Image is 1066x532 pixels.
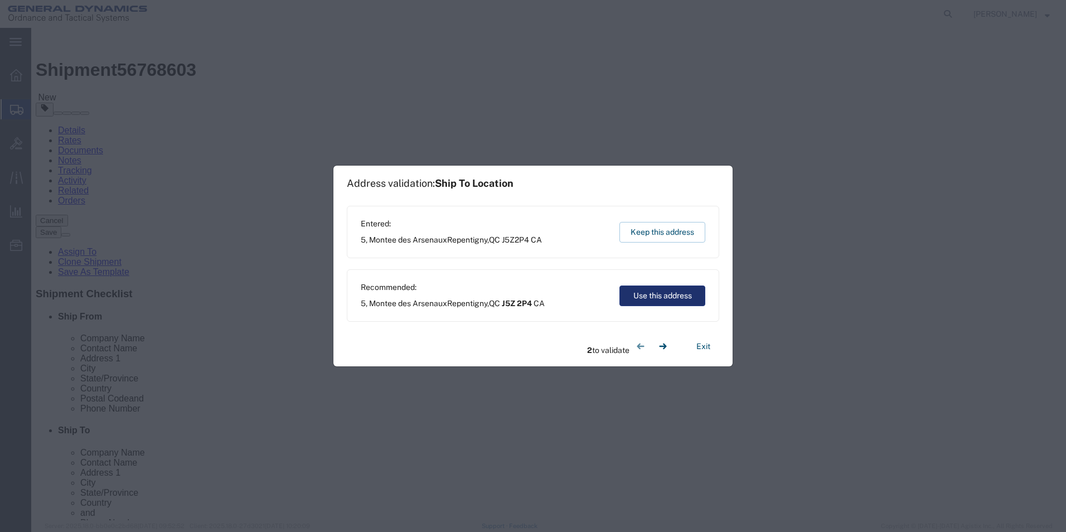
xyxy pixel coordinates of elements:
button: Exit [687,337,719,356]
span: 5, Montee des Arsenaux , [361,234,542,246]
span: 2 [587,346,592,355]
span: CA [534,299,545,308]
span: Ship To Location [435,177,513,189]
span: Repentigny [447,299,487,308]
span: CA [531,235,542,244]
span: Repentigny [447,235,487,244]
span: J5Z2P4 [502,235,529,244]
span: 5, Montee des Arsenaux , [361,298,545,309]
span: Entered: [361,218,542,230]
div: to validate [587,335,674,357]
span: Recommended: [361,282,545,293]
h1: Address validation: [347,177,513,190]
span: J5Z 2P4 [502,299,532,308]
span: QC [489,235,500,244]
button: Keep this address [619,222,705,243]
span: QC [489,299,500,308]
button: Use this address [619,286,705,306]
